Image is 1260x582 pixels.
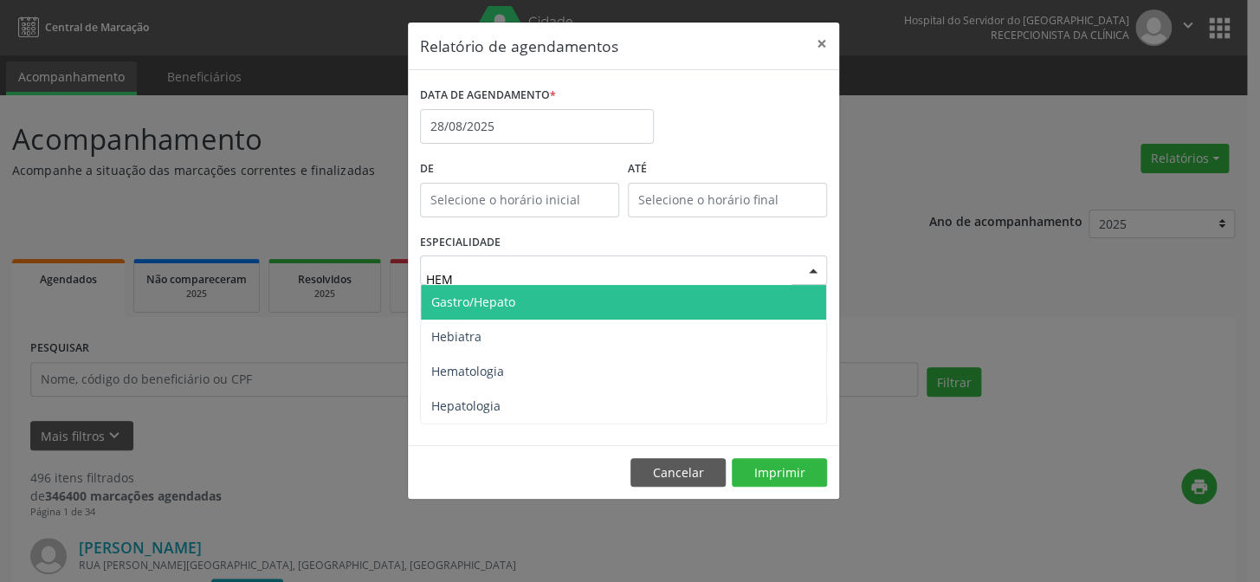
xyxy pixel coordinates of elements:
[628,183,827,217] input: Selecione o horário final
[420,109,654,144] input: Selecione uma data ou intervalo
[420,183,619,217] input: Selecione o horário inicial
[630,458,726,488] button: Cancelar
[420,156,619,183] label: De
[420,230,501,256] label: ESPECIALIDADE
[426,262,792,296] input: Seleciona uma especialidade
[420,82,556,109] label: DATA DE AGENDAMENTO
[420,35,618,57] h5: Relatório de agendamentos
[732,458,827,488] button: Imprimir
[431,328,481,345] span: Hebiatra
[431,294,515,310] span: Gastro/Hepato
[431,398,501,414] span: Hepatologia
[628,156,827,183] label: ATÉ
[431,363,504,379] span: Hematologia
[804,23,839,65] button: Close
